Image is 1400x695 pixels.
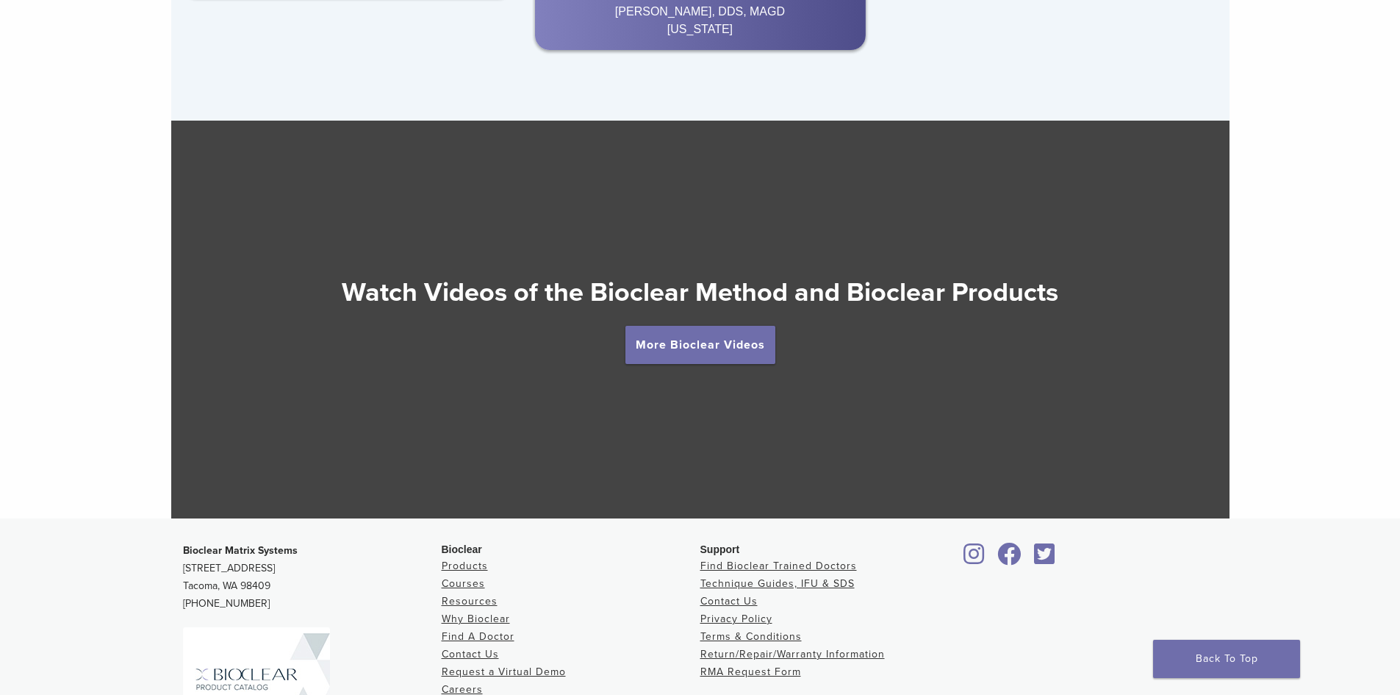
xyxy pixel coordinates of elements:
[442,613,510,625] a: Why Bioclear
[959,552,990,566] a: Bioclear
[183,544,298,557] strong: Bioclear Matrix Systems
[1153,640,1300,678] a: Back To Top
[442,648,499,660] a: Contact Us
[442,577,485,590] a: Courses
[700,666,801,678] a: RMA Request Form
[442,543,482,555] span: Bioclear
[700,595,758,607] a: Contact Us
[993,552,1027,566] a: Bioclear
[700,577,855,590] a: Technique Guides, IFU & SDS
[546,3,853,21] div: [PERSON_NAME], DDS, MAGD
[442,630,514,643] a: Find A Doctor
[442,595,498,607] a: Resources
[442,560,488,572] a: Products
[183,542,442,613] p: [STREET_ADDRESS] Tacoma, WA 98409 [PHONE_NUMBER]
[700,560,857,572] a: Find Bioclear Trained Doctors
[171,275,1230,310] h2: Watch Videos of the Bioclear Method and Bioclear Products
[700,613,772,625] a: Privacy Policy
[1030,552,1060,566] a: Bioclear
[700,543,740,555] span: Support
[700,648,885,660] a: Return/Repair/Warranty Information
[625,326,775,364] a: More Bioclear Videos
[442,666,566,678] a: Request a Virtual Demo
[700,630,802,643] a: Terms & Conditions
[546,21,853,38] div: [US_STATE]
